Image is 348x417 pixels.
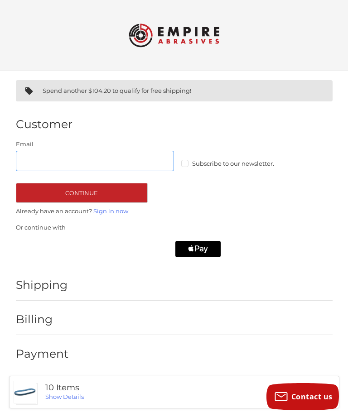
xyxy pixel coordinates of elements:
img: 1/2" x 24" Surface Conditioning Sanding Belt [14,381,36,403]
h3: $44.80 [190,385,334,399]
h3: 10 Items [45,383,190,393]
button: Contact us [266,383,339,410]
h2: Payment [16,347,69,361]
label: Email [16,140,174,149]
iframe: PayPal-paypal [13,241,85,257]
img: Empire Abrasives [129,18,219,53]
h2: Billing [16,312,69,326]
span: Contact us [291,392,333,402]
button: Continue [16,183,148,203]
a: Show Details [45,393,84,400]
span: Spend another $104.20 to qualify for free shipping! [43,87,191,94]
h2: Customer [16,117,72,131]
p: Already have an account? [16,207,333,216]
h2: Shipping [16,278,69,292]
p: Or continue with [16,223,333,232]
iframe: PayPal-paylater [94,241,167,257]
a: Sign in now [93,207,128,215]
span: Subscribe to our newsletter. [192,160,274,167]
